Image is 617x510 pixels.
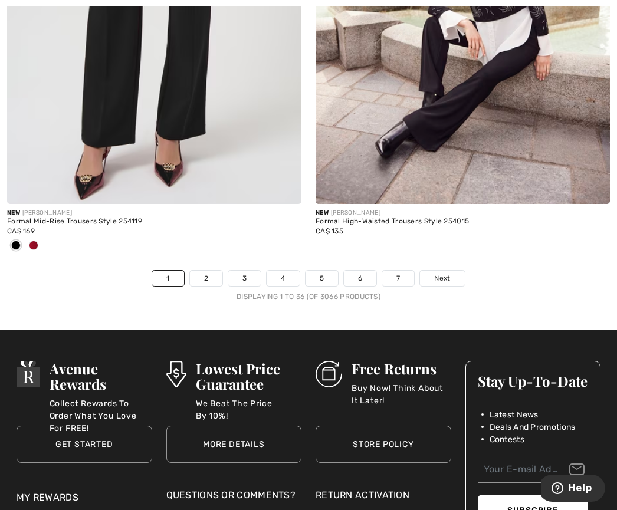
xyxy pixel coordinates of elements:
[166,426,302,463] a: More Details
[344,271,376,286] a: 6
[25,236,42,256] div: Deep cherry
[434,273,450,284] span: Next
[316,209,329,216] span: New
[490,409,539,421] span: Latest News
[7,236,25,256] div: Black
[50,361,152,391] h3: Avenue Rewards
[267,271,299,286] a: 4
[490,421,576,433] span: Deals And Promotions
[306,271,338,286] a: 5
[7,209,20,216] span: New
[316,361,342,387] img: Free Returns
[7,218,301,226] div: Formal Mid-Rise Trousers Style 254119
[478,456,589,483] input: Your E-mail Address
[190,271,222,286] a: 2
[7,227,35,235] span: CA$ 169
[478,373,589,389] h3: Stay Up-To-Date
[316,209,610,218] div: [PERSON_NAME]
[17,361,40,387] img: Avenue Rewards
[196,397,301,421] p: We Beat The Price By 10%!
[316,426,451,463] a: Store Policy
[541,475,605,504] iframe: Opens a widget where you can find more information
[490,433,524,446] span: Contests
[316,488,451,502] a: Return Activation
[17,492,78,503] a: My Rewards
[382,271,414,286] a: 7
[352,361,451,376] h3: Free Returns
[316,218,610,226] div: Formal High-Waisted Trousers Style 254015
[7,209,301,218] div: [PERSON_NAME]
[228,271,261,286] a: 3
[166,488,302,508] div: Questions or Comments?
[50,397,152,421] p: Collect Rewards To Order What You Love For FREE!
[152,271,183,286] a: 1
[420,271,464,286] a: Next
[17,426,152,463] a: Get Started
[352,382,451,406] p: Buy Now! Think About It Later!
[316,227,343,235] span: CA$ 135
[166,361,186,387] img: Lowest Price Guarantee
[196,361,301,391] h3: Lowest Price Guarantee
